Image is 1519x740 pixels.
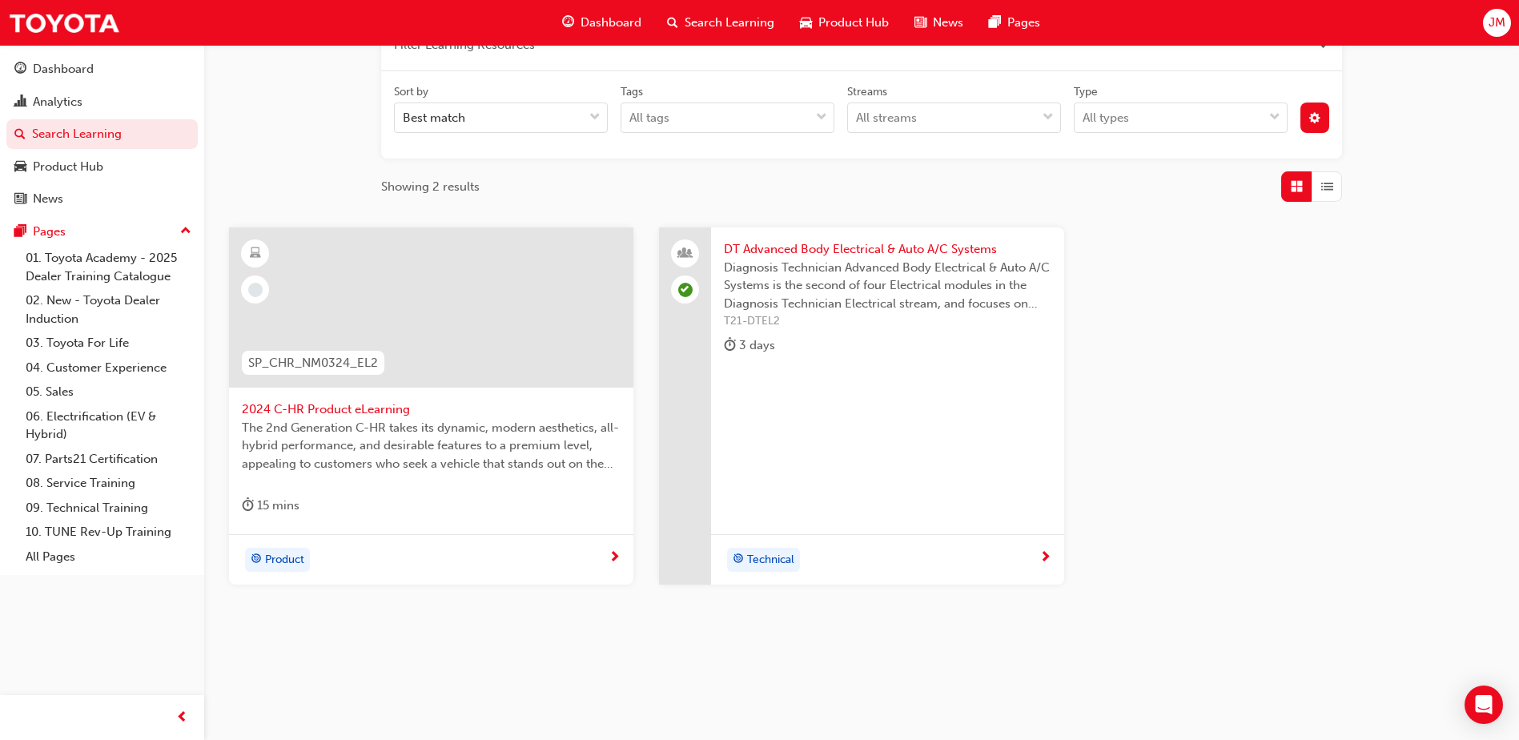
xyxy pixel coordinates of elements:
[1039,551,1051,565] span: next-icon
[1269,107,1280,128] span: down-icon
[6,51,198,217] button: DashboardAnalyticsSearch LearningProduct HubNews
[381,178,480,196] span: Showing 2 results
[621,84,834,134] label: tagOptions
[6,217,198,247] button: Pages
[14,160,26,175] span: car-icon
[19,471,198,496] a: 08. Service Training
[1043,107,1054,128] span: down-icon
[654,6,787,39] a: search-iconSearch Learning
[1465,686,1503,724] div: Open Intercom Messenger
[19,447,198,472] a: 07. Parts21 Certification
[180,221,191,242] span: up-icon
[800,13,812,33] span: car-icon
[589,107,601,128] span: down-icon
[14,127,26,142] span: search-icon
[14,225,26,239] span: pages-icon
[1483,9,1511,37] button: JM
[242,496,254,516] span: duration-icon
[933,14,963,32] span: News
[1309,113,1320,127] span: cog-icon
[856,109,917,127] div: All streams
[1300,103,1330,133] button: cog-icon
[847,84,887,100] div: Streams
[680,243,691,264] span: people-icon
[242,496,299,516] div: 15 mins
[33,190,63,208] div: News
[248,354,378,372] span: SP_CHR_NM0324_EL2
[609,551,621,565] span: next-icon
[6,54,198,84] a: Dashboard
[1291,178,1303,196] span: Grid
[250,243,261,264] span: learningResourceType_ELEARNING-icon
[6,119,198,149] a: Search Learning
[19,496,198,521] a: 09. Technical Training
[6,184,198,214] a: News
[724,259,1051,313] span: Diagnosis Technician Advanced Body Electrical & Auto A/C Systems is the second of four Electrical...
[33,60,94,78] div: Dashboard
[1083,109,1129,127] div: All types
[1007,14,1040,32] span: Pages
[265,551,304,569] span: Product
[19,356,198,380] a: 04. Customer Experience
[914,13,926,33] span: news-icon
[621,84,643,100] div: Tags
[685,14,774,32] span: Search Learning
[581,14,641,32] span: Dashboard
[549,6,654,39] a: guage-iconDashboard
[629,109,669,127] div: All tags
[818,14,889,32] span: Product Hub
[1321,178,1333,196] span: List
[176,708,188,728] span: prev-icon
[19,288,198,331] a: 02. New - Toyota Dealer Induction
[724,336,736,356] span: duration-icon
[19,380,198,404] a: 05. Sales
[8,5,120,41] img: Trak
[14,192,26,207] span: news-icon
[33,93,82,111] div: Analytics
[394,84,428,100] div: Sort by
[724,336,775,356] div: 3 days
[659,227,1063,585] a: DT Advanced Body Electrical & Auto A/C SystemsDiagnosis Technician Advanced Body Electrical & Aut...
[242,400,621,419] span: 2024 C-HR Product eLearning
[989,13,1001,33] span: pages-icon
[242,419,621,473] span: The 2nd Generation C-HR takes its dynamic, modern aesthetics, all-hybrid performance, and desirab...
[816,107,827,128] span: down-icon
[14,95,26,110] span: chart-icon
[14,62,26,77] span: guage-icon
[229,227,633,585] a: SP_CHR_NM0324_EL22024 C-HR Product eLearningThe 2nd Generation C-HR takes its dynamic, modern aes...
[19,520,198,545] a: 10. TUNE Rev-Up Training
[251,549,262,570] span: target-icon
[19,331,198,356] a: 03. Toyota For Life
[1489,14,1505,32] span: JM
[6,152,198,182] a: Product Hub
[976,6,1053,39] a: pages-iconPages
[403,109,465,127] div: Best match
[724,240,1051,259] span: DT Advanced Body Electrical & Auto A/C Systems
[33,223,66,241] div: Pages
[733,549,744,570] span: target-icon
[19,404,198,447] a: 06. Electrification (EV & Hybrid)
[19,545,198,569] a: All Pages
[747,551,794,569] span: Technical
[724,312,1051,331] span: T21-DTEL2
[902,6,976,39] a: news-iconNews
[19,246,198,288] a: 01. Toyota Academy - 2025 Dealer Training Catalogue
[678,283,693,297] span: learningRecordVerb_ATTEND-icon
[787,6,902,39] a: car-iconProduct Hub
[1074,84,1098,100] div: Type
[562,13,574,33] span: guage-icon
[6,87,198,117] a: Analytics
[248,283,263,297] span: learningRecordVerb_NONE-icon
[667,13,678,33] span: search-icon
[33,158,103,176] div: Product Hub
